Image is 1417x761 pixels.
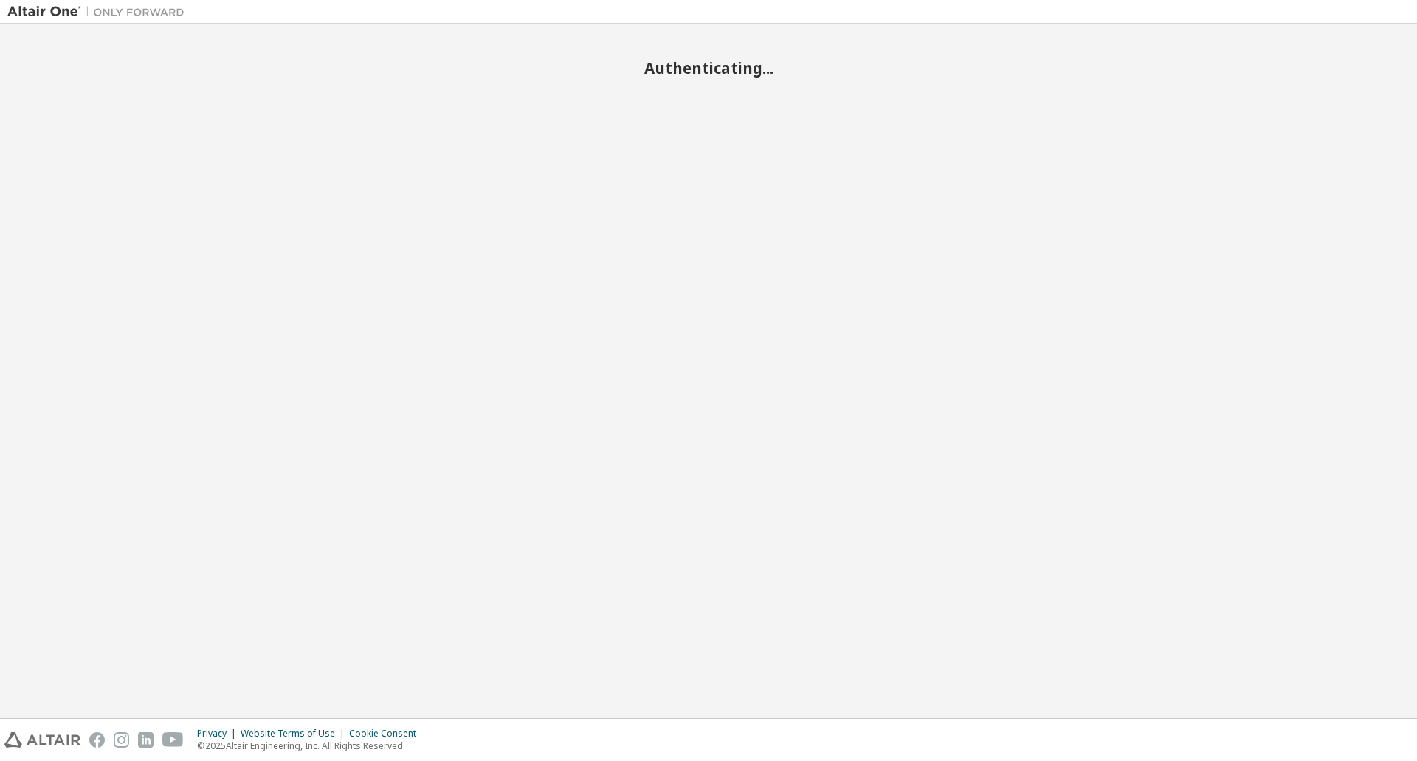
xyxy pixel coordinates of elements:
img: Altair One [7,4,192,19]
p: © 2025 Altair Engineering, Inc. All Rights Reserved. [197,740,425,752]
img: linkedin.svg [138,732,154,748]
div: Cookie Consent [349,728,425,740]
img: youtube.svg [162,732,184,748]
div: Website Terms of Use [241,728,349,740]
img: facebook.svg [89,732,105,748]
img: instagram.svg [114,732,129,748]
h2: Authenticating... [7,58,1410,78]
div: Privacy [197,728,241,740]
img: altair_logo.svg [4,732,80,748]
